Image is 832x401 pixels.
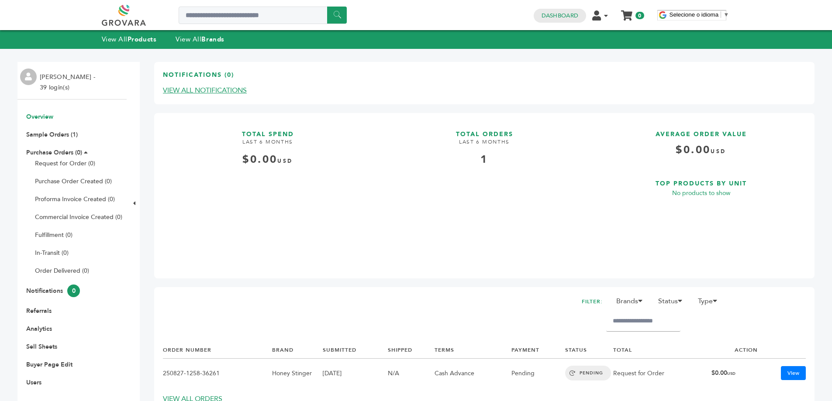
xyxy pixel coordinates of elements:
a: Sample Orders (1) [26,130,78,139]
th: SHIPPED [388,342,435,358]
h4: LAST 6 MONTHS [163,138,373,152]
div: $0.00 [163,152,373,167]
a: My Cart [621,8,632,17]
span: USD [277,158,293,165]
a: TOTAL SPEND LAST 6 MONTHS $0.00USD [163,122,373,263]
span: 0 [67,284,80,297]
td: N/A [388,359,435,388]
a: Sell Sheets [26,343,57,351]
a: Overview [26,113,53,121]
th: PAYMENT [511,342,565,358]
a: Purchase Orders (0) [26,148,82,157]
h4: $0.00 [596,143,806,164]
a: 250827-1258-36261 [163,369,220,377]
a: Notifications0 [26,287,80,295]
span: USD [711,148,726,155]
input: Filter by keywords [606,311,680,332]
th: BRAND [272,342,323,358]
a: Dashboard [542,12,578,20]
h3: Notifications (0) [163,71,234,86]
span: ▼ [723,11,729,18]
a: View [781,366,806,380]
span: PENDING [565,366,611,380]
a: TOTAL ORDERS LAST 6 MONTHS 1 [380,122,589,263]
a: Order Delivered (0) [35,267,89,275]
h3: TOTAL ORDERS [380,122,589,139]
a: Selecione o idioma​ [670,11,729,18]
a: View AllProducts [102,35,157,44]
td: Honey Stinger [272,359,323,388]
th: ACTION [711,342,758,358]
img: profile.png [20,69,37,85]
a: Purchase Order Created (0) [35,177,112,185]
a: AVERAGE ORDER VALUE $0.00USD [596,122,806,164]
td: Request for Order [613,359,711,388]
li: Brands [612,296,652,311]
a: In-Transit (0) [35,249,69,257]
th: STATUS [565,342,613,358]
a: Analytics [26,325,52,333]
a: VIEW ALL NOTIFICATIONS [163,86,247,95]
a: Fulfillment (0) [35,231,72,239]
li: [PERSON_NAME] - 39 login(s) [40,72,97,93]
strong: Products [128,35,156,44]
h3: AVERAGE ORDER VALUE [596,122,806,139]
input: Search a product or brand... [179,7,347,24]
li: Type [694,296,727,311]
td: [DATE] [323,359,387,388]
strong: Brands [201,35,224,44]
th: SUBMITTED [323,342,387,358]
span: USD [727,371,735,376]
td: $0.00 [711,359,758,388]
span: Selecione o idioma [670,11,719,18]
span: 0 [635,12,644,19]
th: TERMS [435,342,511,358]
a: Buyer Page Edit [26,360,72,369]
p: No products to show [596,188,806,199]
td: Pending [511,359,565,388]
a: Commercial Invoice Created (0) [35,213,122,221]
a: TOP PRODUCTS BY UNIT No products to show [596,171,806,263]
td: Cash Advance [435,359,511,388]
a: Referrals [26,307,52,315]
h4: LAST 6 MONTHS [380,138,589,152]
a: View AllBrands [176,35,224,44]
th: ORDER NUMBER [163,342,272,358]
h3: TOTAL SPEND [163,122,373,139]
div: 1 [380,152,589,167]
a: Users [26,378,41,387]
h3: TOP PRODUCTS BY UNIT [596,171,806,188]
li: Status [654,296,692,311]
a: Request for Order (0) [35,159,95,168]
h2: FILTER: [582,296,603,308]
a: Proforma Invoice Created (0) [35,195,115,203]
th: TOTAL [613,342,711,358]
